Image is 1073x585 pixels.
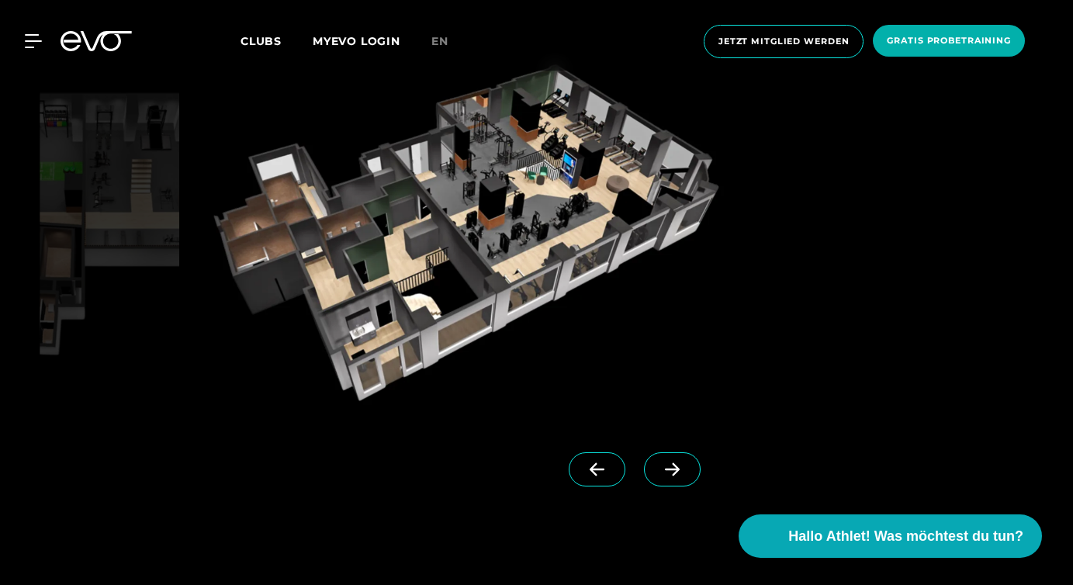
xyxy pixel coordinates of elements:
span: Clubs [241,34,282,48]
img: evofitness [185,50,746,415]
button: Hallo Athlet! Was möchtest du tun? [739,514,1042,558]
a: en [431,33,467,50]
span: Jetzt Mitglied werden [718,35,849,48]
a: Jetzt Mitglied werden [699,25,868,58]
a: MYEVO LOGIN [313,34,400,48]
span: Hallo Athlet! Was möchtest du tun? [788,526,1023,547]
a: Gratis Probetraining [868,25,1030,58]
span: Gratis Probetraining [887,34,1011,47]
a: Clubs [241,33,313,48]
img: evofitness [40,50,180,415]
span: en [431,34,448,48]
